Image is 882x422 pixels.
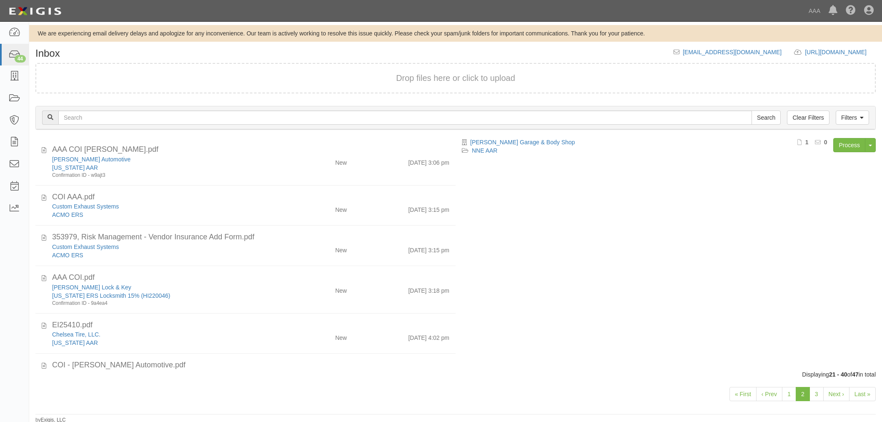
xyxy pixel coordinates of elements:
[849,387,876,401] a: Last »
[52,272,449,283] div: AAA COI.pdf
[52,192,449,203] div: COI AAA.pdf
[52,211,83,218] a: ACMO ERS
[408,330,449,342] div: [DATE] 4:02 pm
[52,320,449,331] div: EI25410.pdf
[52,360,449,371] div: COI - NOLA Automotive.pdf
[52,291,278,300] div: Hawaii ERS Locksmith 15% (HI220046)
[335,155,347,167] div: New
[52,144,449,155] div: AAA COI KJ Lees.pdf
[805,139,809,146] b: 1
[729,387,757,401] a: « First
[805,49,876,55] a: [URL][DOMAIN_NAME]
[824,139,827,146] b: 0
[335,202,347,214] div: New
[52,232,449,243] div: 353979, Risk Management - Vendor Insurance Add Form.pdf
[52,251,278,259] div: ACMO ERS
[52,172,278,179] div: Confirmation ID - w9ajt3
[52,155,278,163] div: KJ Lee's Automotive
[52,283,278,291] div: Jack Dalton Lock & Key
[408,283,449,295] div: [DATE] 3:18 pm
[52,252,83,259] a: ACMO ERS
[52,244,119,250] a: Custom Exhaust Systems
[52,202,278,211] div: Custom Exhaust Systems
[52,163,278,172] div: California AAR
[52,331,100,338] a: Chelsea Tire, LLC.
[809,387,824,401] a: 3
[796,387,810,401] a: 2
[470,139,575,146] a: [PERSON_NAME] Garage & Body Shop
[833,138,865,152] a: Process
[335,283,347,295] div: New
[52,292,170,299] a: [US_STATE] ERS Locksmith 15% (HI220046)
[52,211,278,219] div: ACMO ERS
[52,300,278,307] div: Confirmation ID - 9a4ea4
[6,4,64,19] img: logo-5460c22ac91f19d4615b14bd174203de0afe785f0fc80cf4dbbc73dc1793850b.png
[52,330,278,339] div: Chelsea Tire, LLC.
[52,156,130,163] a: [PERSON_NAME] Automotive
[15,55,26,63] div: 44
[752,111,781,125] input: Search
[52,243,278,251] div: Custom Exhaust Systems
[846,6,856,16] i: Help Center - Complianz
[29,29,882,38] div: We are experiencing email delivery delays and apologize for any inconvenience. Our team is active...
[335,330,347,342] div: New
[396,72,515,84] button: Drop files here or click to upload
[829,371,847,378] b: 21 - 40
[52,339,278,347] div: Alabama AAR
[52,339,98,346] a: [US_STATE] AAR
[472,147,497,154] a: NNE AAR
[335,243,347,254] div: New
[804,3,824,19] a: AAA
[836,111,869,125] a: Filters
[787,111,829,125] a: Clear Filters
[756,387,782,401] a: ‹ Prev
[58,111,752,125] input: Search
[408,243,449,254] div: [DATE] 3:15 pm
[408,155,449,167] div: [DATE] 3:06 pm
[823,387,849,401] a: Next ›
[408,202,449,214] div: [DATE] 3:15 pm
[683,49,782,55] a: [EMAIL_ADDRESS][DOMAIN_NAME]
[52,164,98,171] a: [US_STATE] AAR
[52,284,131,291] a: [PERSON_NAME] Lock & Key
[35,48,60,59] h1: Inbox
[29,370,882,379] div: Displaying of in total
[782,387,796,401] a: 1
[852,371,859,378] b: 47
[52,203,119,210] a: Custom Exhaust Systems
